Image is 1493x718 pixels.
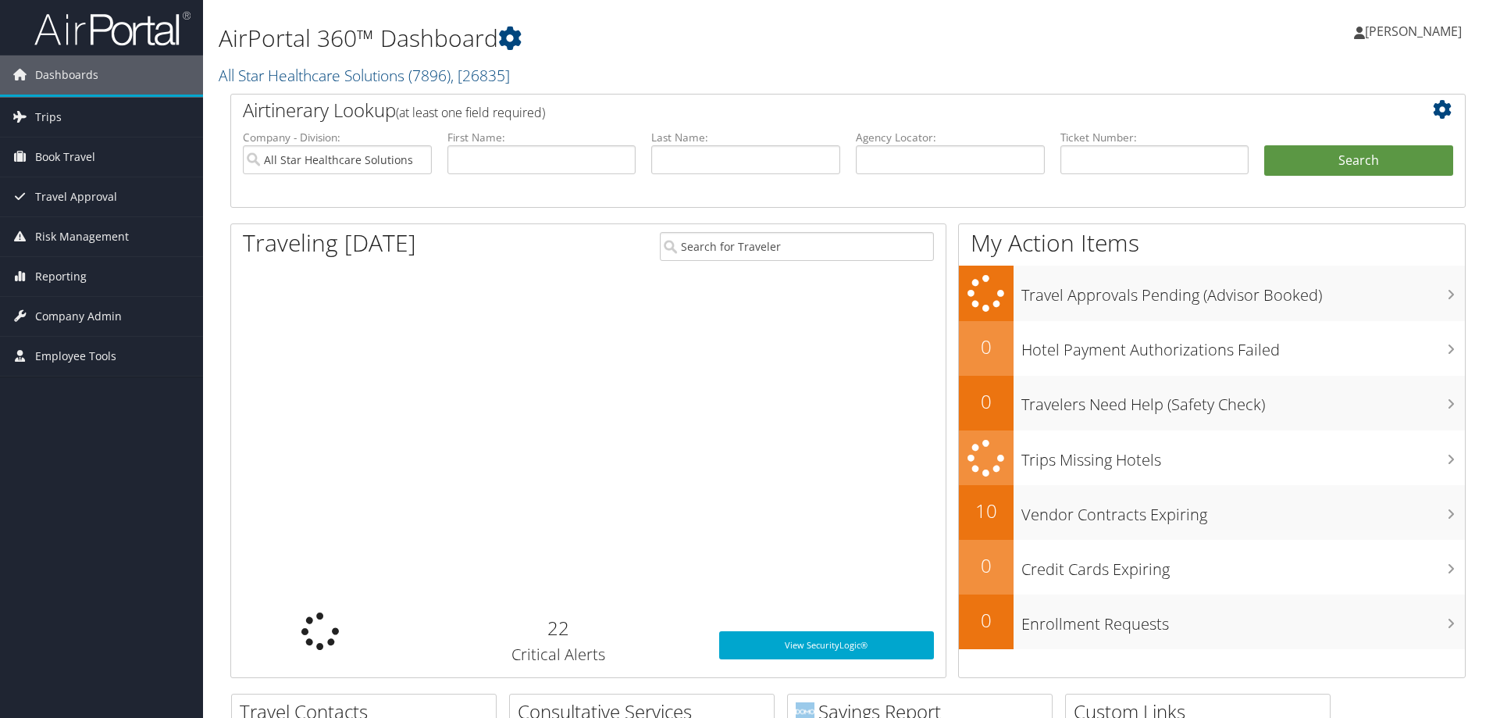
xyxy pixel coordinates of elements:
span: ( 7896 ) [408,65,451,86]
h3: Trips Missing Hotels [1021,441,1465,471]
span: Employee Tools [35,337,116,376]
label: First Name: [447,130,636,145]
label: Last Name: [651,130,840,145]
a: All Star Healthcare Solutions [219,65,510,86]
h1: My Action Items [959,227,1465,259]
h2: 0 [959,552,1014,579]
h1: Traveling [DATE] [243,227,416,259]
a: 0Credit Cards Expiring [959,540,1465,595]
label: Ticket Number: [1060,130,1249,145]
a: View SecurityLogic® [719,631,934,659]
a: 0Hotel Payment Authorizations Failed [959,321,1465,376]
a: Trips Missing Hotels [959,430,1465,486]
label: Agency Locator: [856,130,1045,145]
h2: 0 [959,334,1014,360]
a: Travel Approvals Pending (Advisor Booked) [959,266,1465,321]
h3: Travel Approvals Pending (Advisor Booked) [1021,277,1465,306]
h3: Critical Alerts [422,644,696,666]
a: 0Travelers Need Help (Safety Check) [959,376,1465,430]
input: Search for Traveler [660,232,934,261]
span: Dashboards [35,55,98,95]
span: Reporting [35,257,87,296]
h1: AirPortal 360™ Dashboard [219,22,1058,55]
span: [PERSON_NAME] [1365,23,1462,40]
h2: Airtinerary Lookup [243,97,1350,123]
span: , [ 26835 ] [451,65,510,86]
h2: 10 [959,498,1014,524]
button: Search [1264,145,1453,177]
span: Travel Approval [35,177,117,216]
a: 0Enrollment Requests [959,595,1465,649]
span: Company Admin [35,297,122,336]
a: 10Vendor Contracts Expiring [959,485,1465,540]
label: Company - Division: [243,130,432,145]
span: (at least one field required) [396,104,545,121]
h3: Enrollment Requests [1021,605,1465,635]
h2: 0 [959,607,1014,634]
span: Risk Management [35,217,129,256]
a: [PERSON_NAME] [1354,8,1477,55]
h3: Vendor Contracts Expiring [1021,496,1465,526]
span: Book Travel [35,138,95,177]
h2: 22 [422,615,696,641]
h2: 0 [959,388,1014,415]
h3: Hotel Payment Authorizations Failed [1021,331,1465,361]
img: airportal-logo.png [34,10,191,47]
span: Trips [35,98,62,137]
h3: Travelers Need Help (Safety Check) [1021,386,1465,416]
h3: Credit Cards Expiring [1021,551,1465,580]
